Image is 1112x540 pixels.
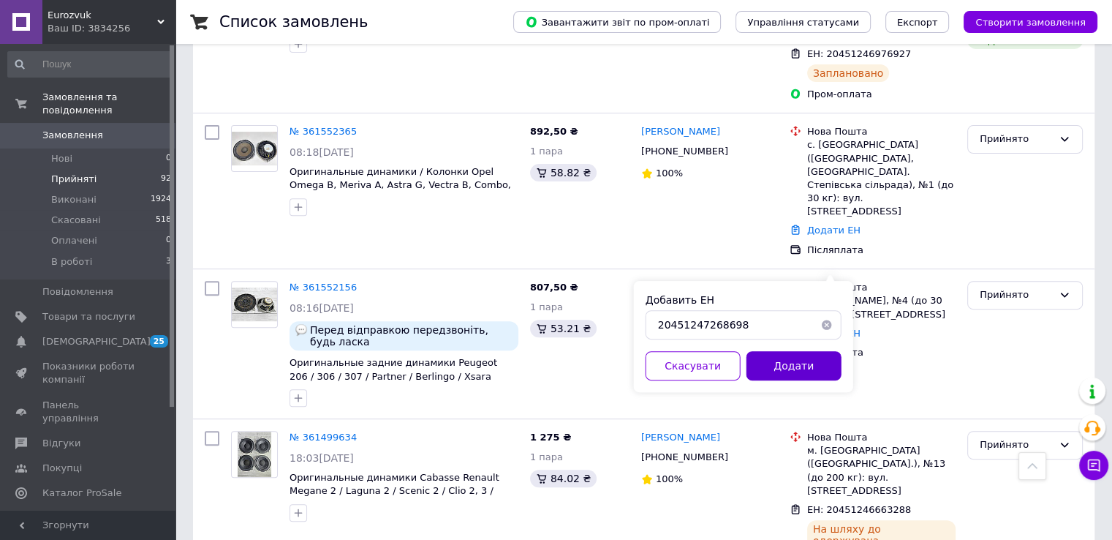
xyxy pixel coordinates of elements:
[42,360,135,386] span: Показники роботи компанії
[656,168,683,179] span: 100%
[42,437,80,450] span: Відгуки
[807,244,956,257] div: Післяплата
[735,11,871,33] button: Управління статусами
[807,281,956,294] div: Нова Пошта
[638,448,731,467] div: [PHONE_NUMBER]
[231,431,278,478] a: Фото товару
[51,152,72,165] span: Нові
[812,310,841,340] button: Очистить
[513,11,721,33] button: Завантажити звіт по пром-оплаті
[51,234,97,247] span: Оплачені
[310,324,512,348] span: Перед відправкою передзвоніть, будь ласка
[290,302,354,314] span: 08:16[DATE]
[525,15,709,29] span: Завантажити звіт по пром-оплаті
[980,438,1053,453] div: Прийнято
[746,351,841,380] button: Додати
[166,234,171,247] span: 0
[530,282,578,293] span: 807,50 ₴
[232,288,277,322] img: Фото товару
[747,17,859,28] span: Управління статусами
[150,335,168,348] span: 25
[290,166,511,204] a: Оригинальные динамики / Колонки Opel Omega B, Meriva A, Astra G, Vectra B, Combo, Corsa, Vivaro /...
[641,125,720,139] a: [PERSON_NAME]
[980,132,1053,147] div: Прийнято
[42,335,151,348] span: [DEMOGRAPHIC_DATA]
[530,164,597,181] div: 58.82 ₴
[232,132,277,166] img: Фото товару
[530,451,563,462] span: 1 пара
[975,17,1086,28] span: Створити замовлення
[7,51,173,78] input: Пошук
[530,126,578,137] span: 892,50 ₴
[807,294,956,320] div: [PERSON_NAME], №4 (до 30 кг): вул. [STREET_ADDRESS]
[42,285,113,299] span: Повідомлення
[807,88,956,101] div: Пром-оплата
[290,357,497,382] a: Оригинальные задние динамики Peugeot 206 / 306 / 307 / Partner / Berlingo / Xsara
[949,16,1097,27] a: Створити замовлення
[219,13,368,31] h1: Список замовлень
[51,193,97,206] span: Виконані
[646,294,714,306] label: Добавить ЕН
[42,487,121,500] span: Каталог ProSale
[530,470,597,487] div: 84.02 ₴
[48,9,157,22] span: Eurozvuk
[646,351,741,380] button: Скасувати
[807,431,956,444] div: Нова Пошта
[290,472,499,510] a: Оригинальные динамики Cabasse Renault Megane 2 / Laguna 2 / Scenic 2 / Clio 2, 3 / Kangoo 2, Espa...
[290,282,357,293] a: № 361552156
[295,324,307,336] img: :speech_balloon:
[51,255,92,269] span: В роботі
[807,346,956,359] div: Післяплата
[530,301,563,312] span: 1 пара
[42,462,82,475] span: Покупці
[807,125,956,138] div: Нова Пошта
[1079,451,1108,480] button: Чат з покупцем
[638,142,731,161] div: [PHONE_NUMBER]
[656,473,683,484] span: 100%
[42,129,103,142] span: Замовлення
[151,193,171,206] span: 1924
[641,431,720,445] a: [PERSON_NAME]
[42,399,135,425] span: Панель управління
[530,146,563,157] span: 1 пара
[238,432,272,477] img: Фото товару
[290,146,354,158] span: 08:18[DATE]
[231,125,278,172] a: Фото товару
[161,173,171,186] span: 92
[897,17,938,28] span: Експорт
[166,152,171,165] span: 0
[166,255,171,269] span: 3
[42,91,175,117] span: Замовлення та повідомлення
[48,22,175,35] div: Ваш ID: 3834256
[807,444,956,498] div: м. [GEOGRAPHIC_DATA] ([GEOGRAPHIC_DATA].), №13 (до 200 кг): вул. [STREET_ADDRESS]
[156,214,171,227] span: 518
[51,173,97,186] span: Прийняті
[964,11,1097,33] button: Створити замовлення
[807,64,890,82] div: Заплановано
[530,432,571,443] span: 1 275 ₴
[807,225,861,236] a: Додати ЕН
[51,214,101,227] span: Скасовані
[290,432,357,443] a: № 361499634
[290,126,357,137] a: № 361552365
[807,504,911,515] span: ЕН: 20451246663288
[530,320,597,337] div: 53.21 ₴
[885,11,950,33] button: Експорт
[290,452,354,464] span: 18:03[DATE]
[807,138,956,218] div: с. [GEOGRAPHIC_DATA] ([GEOGRAPHIC_DATA], [GEOGRAPHIC_DATA]. Степівська сільрада), №1 (до 30 кг): ...
[231,281,278,328] a: Фото товару
[807,48,911,59] span: ЕН: 20451246976927
[42,310,135,323] span: Товари та послуги
[980,288,1053,303] div: Прийнято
